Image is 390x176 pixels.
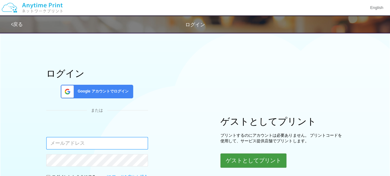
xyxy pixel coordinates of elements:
[220,153,286,168] button: ゲストとしてプリント
[11,22,23,27] a: 戻る
[75,89,129,94] span: Google アカウントでログイン
[46,137,148,149] input: メールアドレス
[46,108,148,114] div: または
[220,133,344,144] p: プリントするのにアカウントは必要ありません。 プリントコードを使用して、サービス提供店舗でプリントします。
[220,116,344,127] h1: ゲストとしてプリント
[46,68,148,79] h1: ログイン
[185,22,205,27] span: ログイン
